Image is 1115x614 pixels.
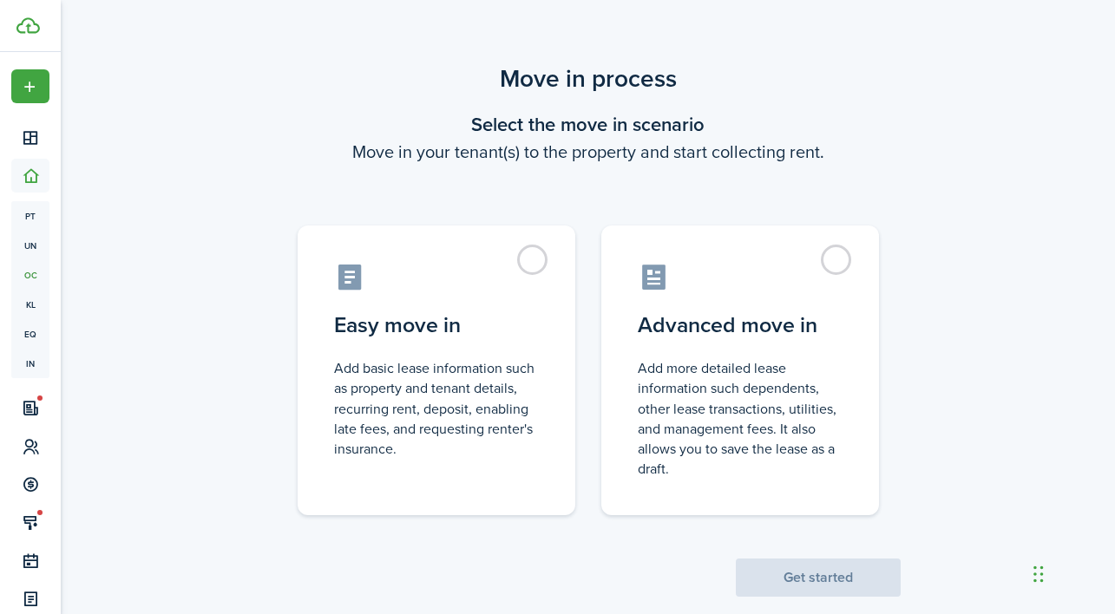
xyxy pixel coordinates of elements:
a: kl [11,290,49,319]
scenario-title: Move in process [276,61,901,97]
wizard-step-header-title: Select the move in scenario [276,110,901,139]
control-radio-card-title: Advanced move in [638,310,843,341]
a: in [11,349,49,378]
img: TenantCloud [16,17,40,34]
button: Open menu [11,69,49,103]
iframe: Chat Widget [1028,531,1115,614]
wizard-step-header-description: Move in your tenant(s) to the property and start collecting rent. [276,139,901,165]
control-radio-card-title: Easy move in [334,310,539,341]
a: oc [11,260,49,290]
a: pt [11,201,49,231]
control-radio-card-description: Add basic lease information such as property and tenant details, recurring rent, deposit, enablin... [334,358,539,459]
control-radio-card-description: Add more detailed lease information such dependents, other lease transactions, utilities, and man... [638,358,843,479]
a: eq [11,319,49,349]
a: un [11,231,49,260]
div: Drag [1033,548,1044,600]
